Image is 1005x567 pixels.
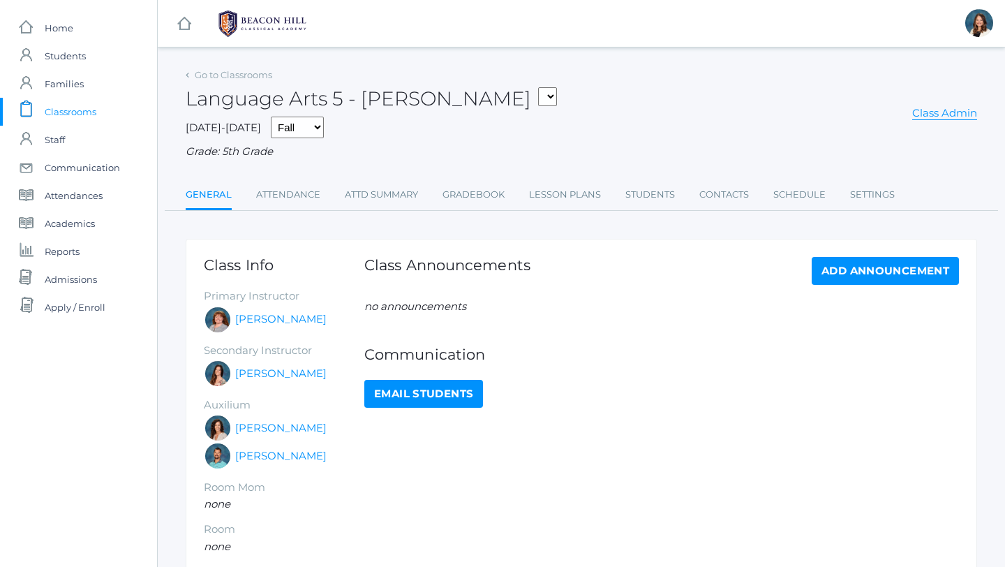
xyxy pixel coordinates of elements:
img: BHCALogos-05-308ed15e86a5a0abce9b8dd61676a3503ac9727e845dece92d48e8588c001991.png [210,6,315,41]
h1: Communication [364,346,959,362]
a: Contacts [699,181,749,209]
h2: Language Arts 5 - [PERSON_NAME] [186,88,557,110]
a: Attendance [256,181,320,209]
a: [PERSON_NAME] [235,311,327,327]
a: [PERSON_NAME] [235,366,327,382]
span: Home [45,14,73,42]
span: Admissions [45,265,97,293]
em: none [204,497,230,510]
a: Add Announcement [812,257,959,285]
span: Attendances [45,182,103,209]
span: Communication [45,154,120,182]
div: Sarah Bence [204,306,232,334]
span: Apply / Enroll [45,293,105,321]
h5: Secondary Instructor [204,345,364,357]
span: Families [45,70,84,98]
a: Go to Classrooms [195,69,272,80]
h5: Auxilium [204,399,364,411]
a: Settings [850,181,895,209]
h5: Room Mom [204,482,364,494]
span: Classrooms [45,98,96,126]
a: [PERSON_NAME] [235,448,327,464]
div: Westen Taylor [204,442,232,470]
a: Attd Summary [345,181,418,209]
a: General [186,181,232,211]
em: none [204,540,230,553]
h1: Class Announcements [364,257,530,281]
h5: Room [204,524,364,536]
a: [PERSON_NAME] [235,420,327,436]
a: Students [625,181,675,209]
span: Students [45,42,86,70]
a: Class Admin [912,106,977,120]
span: [DATE]-[DATE] [186,121,261,134]
h1: Class Info [204,257,364,273]
h5: Primary Instructor [204,290,364,302]
div: Rebecca Salazar [204,360,232,388]
span: Academics [45,209,95,237]
span: Reports [45,237,80,265]
em: no announcements [364,300,466,313]
span: Staff [45,126,65,154]
a: Lesson Plans [529,181,601,209]
div: Cari Burke [204,414,232,442]
a: Gradebook [442,181,505,209]
div: Grade: 5th Grade [186,144,977,160]
a: Schedule [773,181,826,209]
a: Email Students [364,380,483,408]
div: Teresa Deutsch [965,9,993,37]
